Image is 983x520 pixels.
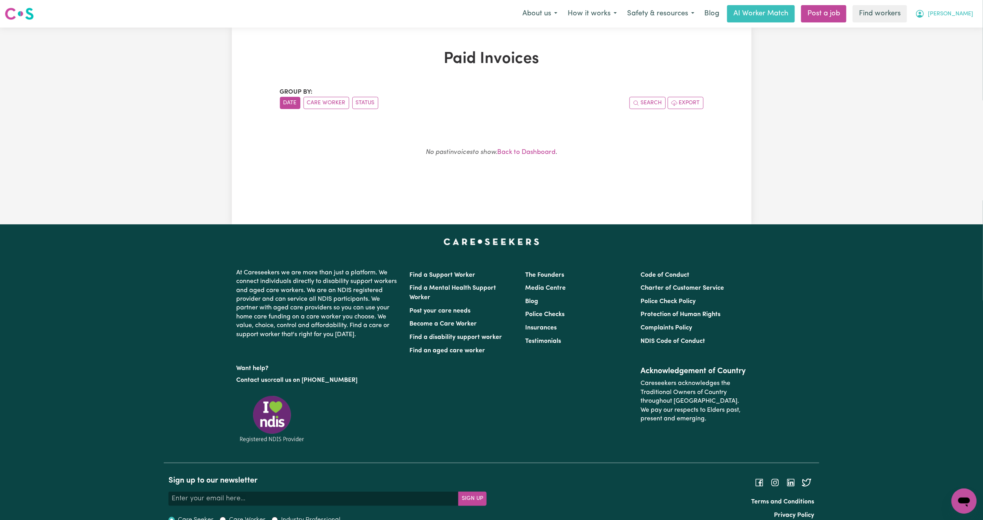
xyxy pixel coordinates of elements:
[5,5,34,23] a: Careseekers logo
[910,6,978,22] button: My Account
[629,97,666,109] button: Search
[641,311,720,318] a: Protection of Human Rights
[304,97,349,109] button: sort invoices by care worker
[274,377,358,383] a: call us on [PHONE_NUMBER]
[237,361,400,373] p: Want help?
[641,325,692,331] a: Complaints Policy
[525,325,557,331] a: Insurances
[563,6,622,22] button: How it works
[280,89,313,95] span: Group by:
[786,479,796,486] a: Follow Careseekers on LinkedIn
[641,298,696,305] a: Police Check Policy
[498,149,556,155] a: Back to Dashboard
[280,50,703,68] h1: Paid Invoices
[458,492,487,506] button: Subscribe
[410,334,502,340] a: Find a disability support worker
[727,5,795,22] a: AI Worker Match
[641,272,689,278] a: Code of Conduct
[410,308,471,314] a: Post your care needs
[280,97,300,109] button: sort invoices by date
[641,376,746,426] p: Careseekers acknowledges the Traditional Owners of Country throughout [GEOGRAPHIC_DATA]. We pay o...
[444,239,539,245] a: Careseekers home page
[352,97,378,109] button: sort invoices by paid status
[168,492,459,506] input: Enter your email here...
[410,272,476,278] a: Find a Support Worker
[774,512,815,518] a: Privacy Policy
[802,479,811,486] a: Follow Careseekers on Twitter
[641,366,746,376] h2: Acknowledgement of Country
[237,394,307,444] img: Registered NDIS provider
[641,285,724,291] a: Charter of Customer Service
[755,479,764,486] a: Follow Careseekers on Facebook
[752,499,815,505] a: Terms and Conditions
[410,348,485,354] a: Find an aged care worker
[622,6,700,22] button: Safety & resources
[410,321,477,327] a: Become a Care Worker
[525,272,564,278] a: The Founders
[517,6,563,22] button: About us
[5,7,34,21] img: Careseekers logo
[237,373,400,388] p: or
[770,479,780,486] a: Follow Careseekers on Instagram
[928,10,973,19] span: [PERSON_NAME]
[410,285,496,301] a: Find a Mental Health Support Worker
[168,476,487,485] h2: Sign up to our newsletter
[426,149,498,155] em: No past invoices to show.
[426,149,557,155] small: .
[525,298,538,305] a: Blog
[237,265,400,342] p: At Careseekers we are more than just a platform. We connect individuals directly to disability su...
[237,377,268,383] a: Contact us
[641,338,705,344] a: NDIS Code of Conduct
[853,5,907,22] a: Find workers
[525,311,565,318] a: Police Checks
[525,338,561,344] a: Testimonials
[700,5,724,22] a: Blog
[952,489,977,514] iframe: Button to launch messaging window, conversation in progress
[668,97,703,109] button: Export
[525,285,566,291] a: Media Centre
[801,5,846,22] a: Post a job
